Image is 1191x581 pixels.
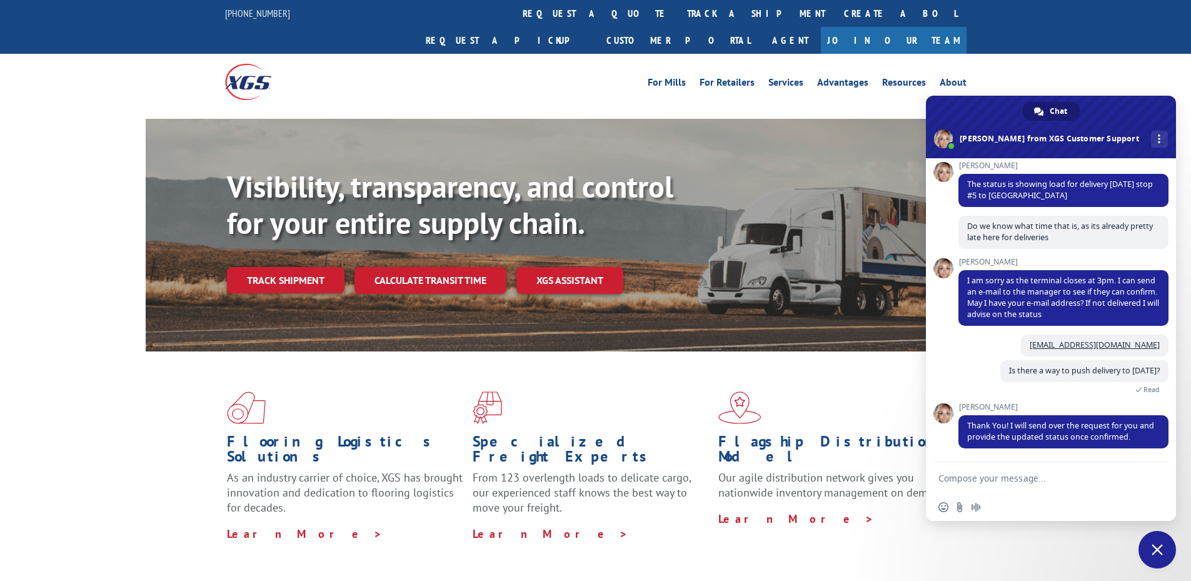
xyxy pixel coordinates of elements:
[473,470,709,526] p: From 123 overlength loads to delicate cargo, our experienced staff knows the best way to move you...
[718,434,955,470] h1: Flagship Distribution Model
[958,403,1168,412] span: [PERSON_NAME]
[1023,102,1080,121] a: Chat
[718,512,874,526] a: Learn More >
[967,420,1154,442] span: Thank You! I will send over the request for you and provide the updated status once confirmed.
[227,392,266,424] img: xgs-icon-total-supply-chain-intelligence-red
[718,392,761,424] img: xgs-icon-flagship-distribution-model-red
[1143,385,1160,394] span: Read
[817,78,868,91] a: Advantages
[967,275,1159,320] span: I am sorry as the terminal closes at 3pm. I can send an e-mail to the manager to see if they can ...
[516,267,623,294] a: XGS ASSISTANT
[473,434,709,470] h1: Specialized Freight Experts
[967,179,1153,201] span: The status is showing load for delivery [DATE] stop #5 to [GEOGRAPHIC_DATA]
[227,267,344,293] a: Track shipment
[416,27,597,54] a: Request a pickup
[227,527,383,541] a: Learn More >
[718,470,948,500] span: Our agile distribution network gives you nationwide inventory management on demand.
[821,27,967,54] a: Join Our Team
[1009,365,1160,376] span: Is there a way to push delivery to [DATE]?
[940,78,967,91] a: About
[1138,531,1176,568] a: Close chat
[700,78,755,91] a: For Retailers
[967,221,1153,243] span: Do we know what time that is, as its already pretty late here for deliveries
[938,502,948,512] span: Insert an emoji
[227,470,463,515] span: As an industry carrier of choice, XGS has brought innovation and dedication to flooring logistics...
[958,161,1168,170] span: [PERSON_NAME]
[882,78,926,91] a: Resources
[473,392,502,424] img: xgs-icon-focused-on-flooring-red
[768,78,803,91] a: Services
[938,462,1138,493] textarea: Compose your message...
[648,78,686,91] a: For Mills
[971,502,981,512] span: Audio message
[597,27,760,54] a: Customer Portal
[1030,340,1160,350] a: [EMAIL_ADDRESS][DOMAIN_NAME]
[1050,102,1067,121] span: Chat
[955,502,965,512] span: Send a file
[473,527,628,541] a: Learn More >
[760,27,821,54] a: Agent
[958,258,1168,266] span: [PERSON_NAME]
[227,167,673,242] b: Visibility, transparency, and control for your entire supply chain.
[225,7,290,19] a: [PHONE_NUMBER]
[227,434,463,470] h1: Flooring Logistics Solutions
[354,267,506,294] a: Calculate transit time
